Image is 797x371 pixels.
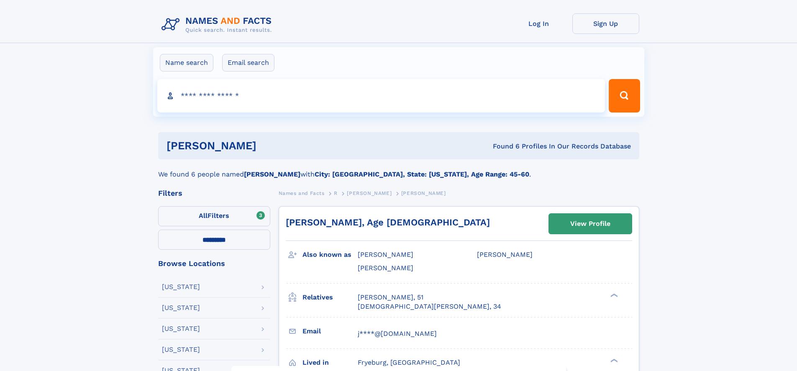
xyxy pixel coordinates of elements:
div: ❯ [608,292,618,298]
label: Name search [160,54,213,72]
span: [PERSON_NAME] [347,190,392,196]
label: Email search [222,54,274,72]
a: [PERSON_NAME], Age [DEMOGRAPHIC_DATA] [286,217,490,228]
h3: Relatives [302,290,358,304]
span: R [334,190,338,196]
h3: Also known as [302,248,358,262]
a: Sign Up [572,13,639,34]
button: Search Button [609,79,640,113]
a: [PERSON_NAME], 51 [358,293,423,302]
div: View Profile [570,214,610,233]
a: Names and Facts [279,188,325,198]
b: City: [GEOGRAPHIC_DATA], State: [US_STATE], Age Range: 45-60 [315,170,529,178]
a: [PERSON_NAME] [347,188,392,198]
a: [DEMOGRAPHIC_DATA][PERSON_NAME], 34 [358,302,501,311]
label: Filters [158,206,270,226]
span: [PERSON_NAME] [358,251,413,258]
div: [US_STATE] [162,346,200,353]
span: [PERSON_NAME] [401,190,446,196]
h3: Email [302,324,358,338]
h3: Lived in [302,356,358,370]
a: R [334,188,338,198]
div: [US_STATE] [162,284,200,290]
a: View Profile [549,214,632,234]
img: Logo Names and Facts [158,13,279,36]
span: [PERSON_NAME] [477,251,533,258]
span: [PERSON_NAME] [358,264,413,272]
span: All [199,212,208,220]
div: Browse Locations [158,260,270,267]
div: [US_STATE] [162,325,200,332]
div: Found 6 Profiles In Our Records Database [374,142,631,151]
div: ❯ [608,358,618,363]
div: Filters [158,189,270,197]
h1: [PERSON_NAME] [167,141,375,151]
span: Fryeburg, [GEOGRAPHIC_DATA] [358,358,460,366]
b: [PERSON_NAME] [244,170,300,178]
a: Log In [505,13,572,34]
div: [US_STATE] [162,304,200,311]
input: search input [157,79,605,113]
div: We found 6 people named with . [158,159,639,179]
